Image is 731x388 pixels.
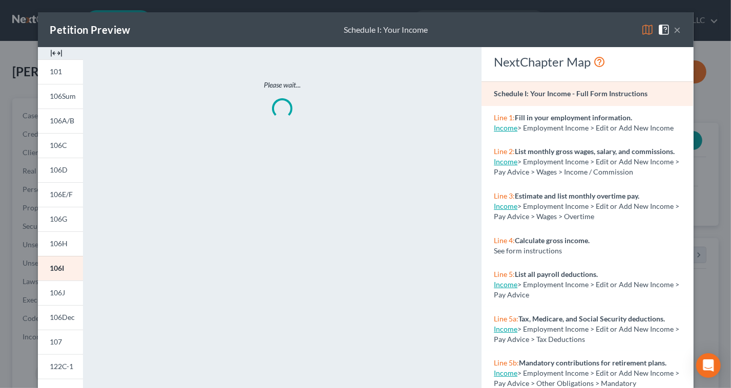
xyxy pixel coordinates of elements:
[494,123,517,132] a: Income
[515,270,598,278] strong: List all payroll deductions.
[518,314,665,323] strong: Tax, Medicare, and Social Security deductions.
[50,337,62,346] span: 107
[38,182,83,207] a: 106E/F
[50,264,65,272] span: 106I
[50,67,62,76] span: 101
[494,369,517,377] a: Income
[515,113,632,122] strong: Fill in your employment information.
[38,84,83,109] a: 106Sum
[38,256,83,281] a: 106I
[50,141,68,149] span: 106C
[494,202,679,221] span: > Employment Income > Edit or Add New Income > Pay Advice > Wages > Overtime
[344,24,428,36] div: Schedule I: Your Income
[696,353,721,378] div: Open Intercom Messenger
[494,202,517,210] a: Income
[38,231,83,256] a: 106H
[50,23,131,37] div: Petition Preview
[50,47,62,59] img: expand-e0f6d898513216a626fdd78e52531dac95497ffd26381d4c15ee2fc46db09dca.svg
[494,325,517,333] a: Income
[38,109,83,133] a: 106A/B
[494,246,562,255] span: See form instructions
[494,113,515,122] span: Line 1:
[658,24,670,36] img: help-close-5ba153eb36485ed6c1ea00a893f15db1cb9b99d6cae46e1a8edb6c62d00a1a76.svg
[494,280,679,299] span: > Employment Income > Edit or Add New Income > Pay Advice
[50,190,73,199] span: 106E/F
[494,358,519,367] span: Line 5b:
[674,24,681,36] button: ×
[38,133,83,158] a: 106C
[494,314,518,323] span: Line 5a:
[38,158,83,182] a: 106D
[494,280,517,289] a: Income
[38,281,83,305] a: 106J
[50,362,74,371] span: 122C-1
[494,236,515,245] span: Line 4:
[519,358,666,367] strong: Mandatory contributions for retirement plans.
[515,191,639,200] strong: Estimate and list monthly overtime pay.
[494,147,515,156] span: Line 2:
[38,330,83,354] a: 107
[515,147,675,156] strong: List monthly gross wages, salary, and commissions.
[50,165,68,174] span: 106D
[494,157,679,176] span: > Employment Income > Edit or Add New Income > Pay Advice > Wages > Income / Commission
[494,54,681,70] div: NextChapter Map
[38,354,83,379] a: 122C-1
[494,369,679,387] span: > Employment Income > Edit or Add New Income > Pay Advice > Other Obligations > Mandatory
[50,313,75,321] span: 106Dec
[641,24,654,36] img: map-eea8200ae884c6f1103ae1953ef3d486a96c86aabb227e865a55264e3737af1f.svg
[494,89,648,98] strong: Schedule I: Your Income - Full Form Instructions
[494,157,517,166] a: Income
[38,59,83,84] a: 101
[50,116,75,125] span: 106A/B
[38,305,83,330] a: 106Dec
[50,288,66,297] span: 106J
[494,325,679,343] span: > Employment Income > Edit or Add New Income > Pay Advice > Tax Deductions
[38,207,83,231] a: 106G
[517,123,674,132] span: > Employment Income > Edit or Add New Income
[494,270,515,278] span: Line 5:
[50,239,68,248] span: 106H
[50,92,76,100] span: 106Sum
[494,191,515,200] span: Line 3:
[515,236,590,245] strong: Calculate gross income.
[126,80,438,90] p: Please wait...
[50,214,68,223] span: 106G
